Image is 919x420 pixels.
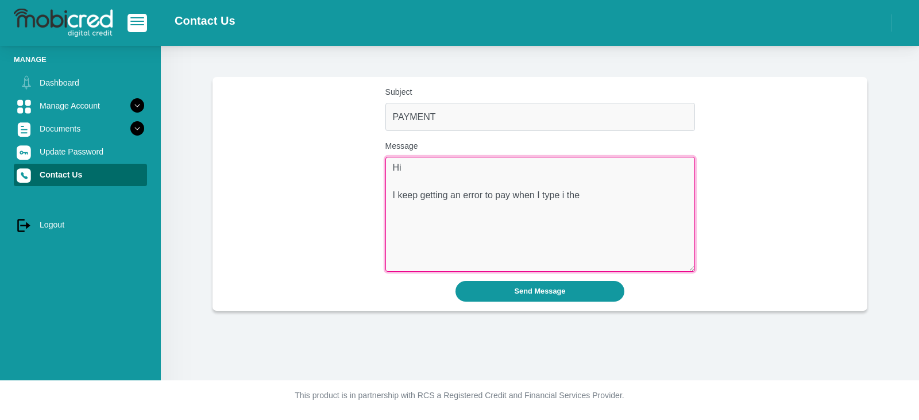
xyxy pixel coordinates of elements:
label: Message [385,140,695,152]
button: Send Message [455,281,625,301]
a: Logout [14,214,147,236]
h2: Contact Us [175,14,235,28]
a: Update Password [14,141,147,163]
a: Contact Us [14,164,147,186]
label: Subject [385,86,695,98]
a: Manage Account [14,95,147,117]
a: Documents [14,118,147,140]
p: This product is in partnership with RCS a Registered Credit and Financial Services Provider. [141,390,778,402]
a: Dashboard [14,72,147,94]
li: Manage [14,54,147,65]
img: logo-mobicred.svg [14,9,113,37]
